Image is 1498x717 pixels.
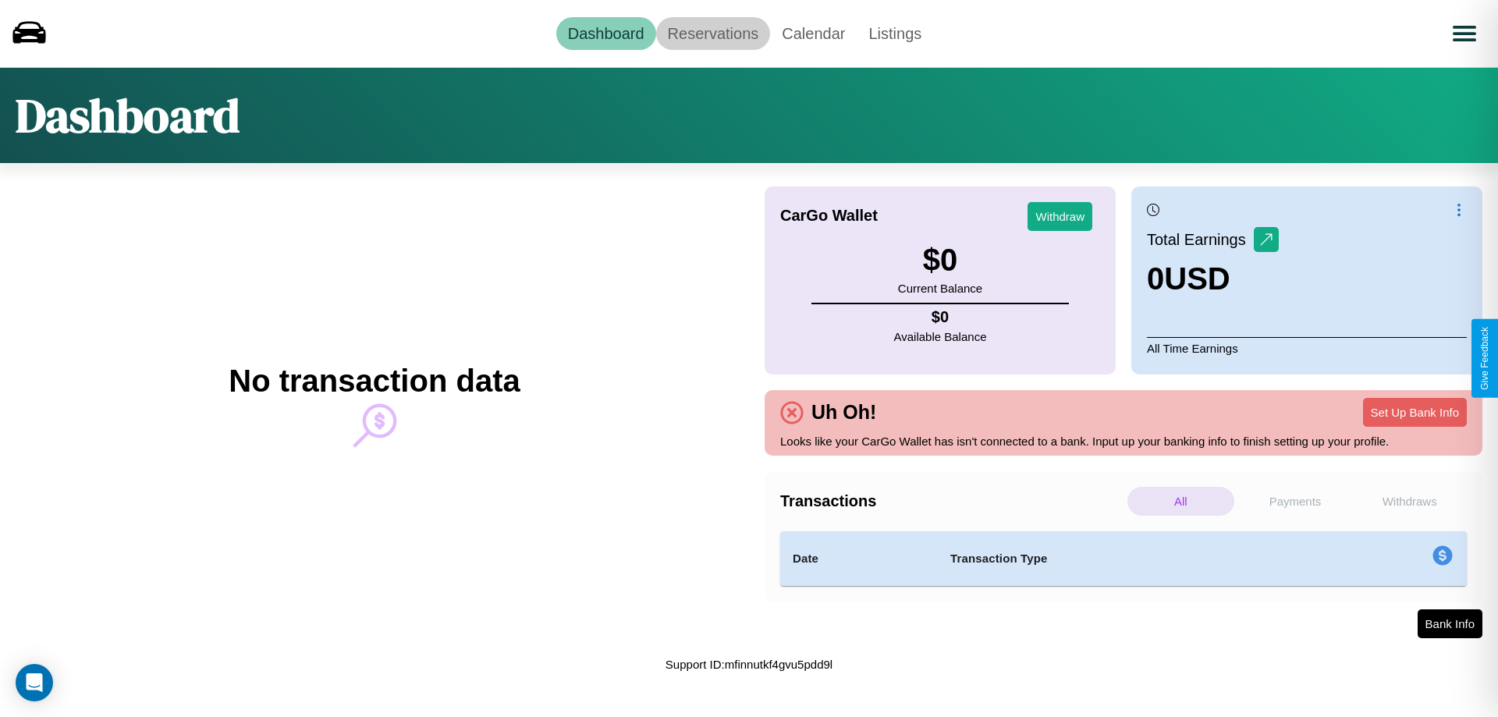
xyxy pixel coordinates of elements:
div: Open Intercom Messenger [16,664,53,701]
table: simple table [780,531,1467,586]
h4: Uh Oh! [804,401,884,424]
a: Calendar [770,17,857,50]
h4: Date [793,549,925,568]
h4: Transactions [780,492,1123,510]
h4: Transaction Type [950,549,1305,568]
p: Withdraws [1356,487,1463,516]
h4: $ 0 [894,308,987,326]
button: Set Up Bank Info [1363,398,1467,427]
p: All Time Earnings [1147,337,1467,359]
p: All [1127,487,1234,516]
p: Support ID: mfinnutkf4gvu5pdd9l [666,654,832,675]
button: Withdraw [1028,202,1092,231]
h3: 0 USD [1147,261,1279,296]
a: Listings [857,17,933,50]
p: Payments [1242,487,1349,516]
button: Open menu [1443,12,1486,55]
p: Current Balance [898,278,982,299]
h2: No transaction data [229,364,520,399]
p: Total Earnings [1147,225,1254,254]
a: Dashboard [556,17,656,50]
h1: Dashboard [16,83,240,147]
div: Give Feedback [1479,327,1490,390]
p: Looks like your CarGo Wallet has isn't connected to a bank. Input up your banking info to finish ... [780,431,1467,452]
button: Bank Info [1418,609,1482,638]
p: Available Balance [894,326,987,347]
h4: CarGo Wallet [780,207,878,225]
h3: $ 0 [898,243,982,278]
a: Reservations [656,17,771,50]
